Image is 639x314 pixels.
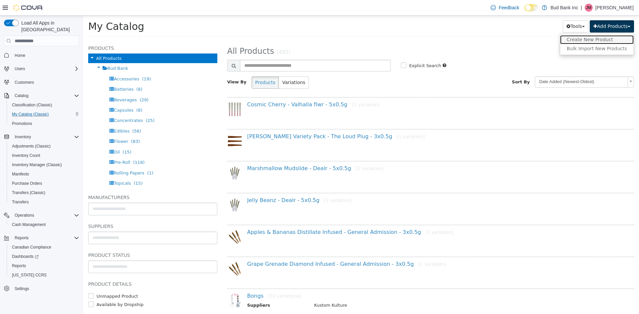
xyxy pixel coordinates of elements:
img: 150 [144,214,159,229]
span: Adjustments (Classic) [9,142,79,150]
span: Sort By [429,64,447,69]
a: Date Added (Newest-Oldest) [452,61,551,72]
a: My Catalog (Classic) [9,110,52,118]
span: Home [15,53,25,58]
span: Edibles [31,113,46,118]
span: (1) [64,155,70,160]
span: Capsules [31,92,50,97]
span: My Catalog [5,5,61,17]
img: 150 [144,246,159,261]
span: [US_STATE] CCRS [12,272,47,278]
label: Unmapped Product [12,277,55,284]
span: Concentrates [31,102,60,107]
span: Settings [15,286,29,291]
button: Tools [480,5,505,17]
span: Promotions [9,120,79,128]
span: Operations [15,213,34,218]
button: Reports [1,233,82,243]
a: Create New Product [477,20,550,29]
span: All Products [144,31,191,40]
a: Apples & Bananas Distillate Infused - General Admission - 3x0.5g[1 variation] [164,213,370,220]
a: Cash Management [9,221,48,229]
span: (83) [48,123,57,128]
button: Variations [195,61,226,73]
button: Cash Management [7,220,82,229]
span: Inventory Count [9,152,79,159]
span: Flower [31,123,45,128]
button: Add Products [507,5,551,17]
span: Reports [12,263,26,268]
button: Purchase Orders [7,179,82,188]
span: Catalog [15,93,28,98]
a: Marshmallow Mudslide - Dealr - 5x0.5g[1 variation] [164,150,301,156]
img: 150 [144,86,159,101]
span: Transfers [9,198,79,206]
button: Inventory [1,132,82,142]
span: Dark Mode [525,11,525,12]
a: Adjustments (Classic) [9,142,53,150]
small: [1 variation] [272,150,300,156]
span: (15) [51,165,60,170]
a: Grape Grenade Diamond Infused - General Admission - 3x0.5g[1 variation] [164,245,363,252]
a: Jelly Beanz - Dealr - 5x0.5g[1 variation] [164,181,269,188]
button: Reports [7,261,82,270]
button: Settings [1,284,82,293]
button: Home [1,50,82,60]
span: (56) [49,113,58,118]
span: Inventory [15,134,31,140]
span: Load All Apps in [GEOGRAPHIC_DATA] [19,20,79,33]
span: Bud Bank [24,50,45,55]
small: (485) [193,34,207,40]
a: Reports [9,262,29,270]
span: Accessories [31,61,56,66]
span: Classification (Classic) [9,101,79,109]
small: [1 variation] [335,246,363,251]
a: Purchase Orders [9,179,45,187]
span: Settings [12,284,79,293]
button: Reports [12,234,31,242]
button: Operations [12,211,37,219]
span: Purchase Orders [9,179,79,187]
span: Customers [15,80,34,85]
a: [PERSON_NAME] Variety Pack - The Loud Plug - 3x0.5g[1 variation] [164,118,341,124]
img: 150 [144,118,159,133]
a: Manifests [9,170,32,178]
a: Canadian Compliance [9,243,54,251]
span: Adjustments (Classic) [12,144,51,149]
button: Inventory Count [7,151,82,160]
th: Suppliers [164,286,226,295]
button: Catalog [12,92,31,100]
span: (15) [39,134,48,139]
span: (25) [63,102,72,107]
span: Customers [12,78,79,86]
small: [1 variation] [241,182,269,187]
button: Users [12,65,28,73]
span: Purchase Orders [12,181,42,186]
a: Transfers [9,198,31,206]
span: (19) [59,61,68,66]
span: Topicals [31,165,48,170]
nav: Complex example [4,48,79,311]
label: Explicit Search [324,47,358,53]
h5: Manufacturers [5,178,134,186]
button: [US_STATE] CCRS [7,270,82,280]
span: Transfers (Classic) [12,190,45,195]
button: Users [1,64,82,73]
a: Settings [12,285,32,293]
span: Batteries [31,71,50,76]
button: Transfers (Classic) [7,188,82,197]
a: Dashboards [9,253,41,261]
button: Operations [1,211,82,220]
img: 150 [144,182,159,197]
span: Cash Management [9,221,79,229]
button: Adjustments (Classic) [7,142,82,151]
a: Transfers (Classic) [9,189,48,197]
span: Transfers [12,199,29,205]
a: Dashboards [7,252,82,261]
span: Reports [15,235,29,241]
span: (118) [50,144,62,149]
a: Bulk Import New Products [477,29,550,38]
a: [US_STATE] CCRS [9,271,49,279]
span: Manifests [12,171,29,177]
button: Transfers [7,197,82,207]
